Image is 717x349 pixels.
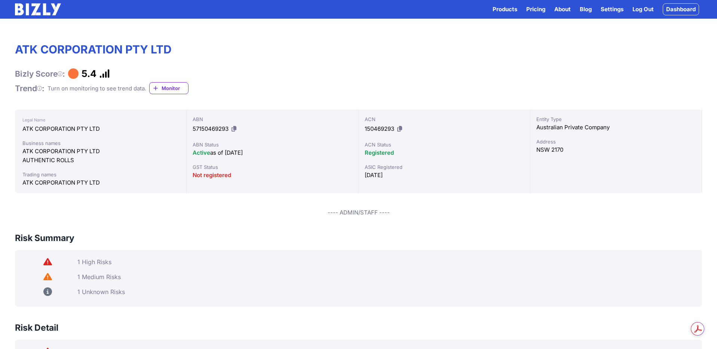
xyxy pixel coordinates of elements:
a: About [554,5,571,14]
a: Settings [601,5,623,14]
div: Trading names [22,171,179,178]
h1: Trend : [15,83,45,93]
div: Turn on monitoring to see trend data. [48,84,146,93]
div: 1 Unknown Risks [77,288,696,296]
h3: Risk Detail [15,322,58,334]
div: 1 High Risks [77,258,696,266]
div: Address [536,138,696,145]
div: ---- ADMIN/STAFF ---- [15,208,702,217]
span: Registered [365,149,394,156]
div: as of [DATE] [193,148,352,157]
a: Monitor [149,82,189,94]
div: [DATE] [365,171,524,180]
span: Not registered [193,172,231,179]
div: ABN Status [193,141,352,148]
div: GST Status [193,163,352,171]
h1: Bizly Score : [15,69,65,79]
div: Entity Type [536,115,696,123]
button: Products [493,5,517,14]
div: ACN Status [365,141,524,148]
div: 1 Medium Risks [77,273,696,281]
span: Monitor [162,84,188,92]
h1: ATK CORPORATION PTY LTD [15,43,189,56]
div: ATK CORPORATION PTY LTD [22,178,179,187]
div: ATK CORPORATION PTY LTD [22,147,179,156]
h3: Risk Summary [15,232,74,244]
a: Dashboard [663,3,699,15]
a: Log Out [632,5,654,14]
div: Legal Name [22,115,179,124]
div: AUTHENTIC ROLLS [22,156,179,165]
div: ABN [193,115,352,123]
span: 57150469293 [193,125,229,132]
span: 150469293 [365,125,394,132]
div: Australian Private Company [536,123,696,132]
a: Pricing [526,5,545,14]
a: Blog [580,5,592,14]
div: ASIC Registered [365,163,524,171]
div: NSW 2170 [536,145,696,154]
h1: 5.4 [82,68,96,79]
div: ACN [365,115,524,123]
span: Active [193,149,210,156]
div: Business names [22,139,179,147]
div: ATK CORPORATION PTY LTD [22,124,179,133]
